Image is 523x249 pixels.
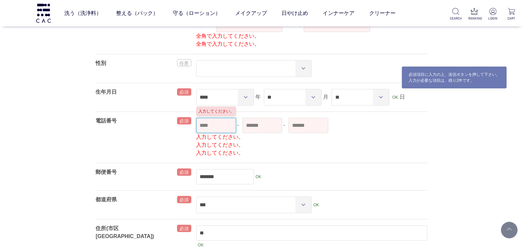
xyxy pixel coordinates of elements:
[235,4,267,23] a: メイクアップ
[450,16,462,21] p: SEARCH
[196,40,427,48] p: 全角で入力してください。
[196,107,236,116] div: 入力してください。
[196,122,427,157] span: - -
[96,225,154,239] label: 住所(市区[GEOGRAPHIC_DATA])
[196,241,205,249] div: OK
[196,94,405,100] span: 年 月 日
[282,4,308,23] a: 日やけ止め
[96,118,117,124] label: 電話番号
[96,169,117,175] label: 郵便番号
[450,8,462,21] a: SEARCH
[96,89,117,95] label: 生年月日
[196,149,427,157] p: 入力してください。
[96,60,106,66] label: 性別
[116,4,159,23] a: 整える（パック）
[468,16,480,21] p: RANKING
[456,78,459,83] span: 2
[173,4,221,23] a: 守る（ローション）
[487,8,499,21] a: LOGIN
[196,133,427,141] p: 入力してください。
[369,4,396,23] a: クリーナー
[506,8,518,21] a: CART
[391,93,400,101] div: OK
[487,16,499,21] p: LOGIN
[35,4,52,23] img: logo
[468,8,480,21] a: RANKING
[254,173,263,181] div: OK
[96,197,117,202] label: 都道府県
[196,141,427,149] p: 入力してください。
[323,4,355,23] a: インナーケア
[64,4,101,23] a: 洗う（洗浄料）
[402,66,507,89] div: 必須項目に入力の上、送信ボタンを押して下さい。 入力が必要な項目は、残り 件です。
[506,16,518,21] p: CART
[312,201,321,209] div: OK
